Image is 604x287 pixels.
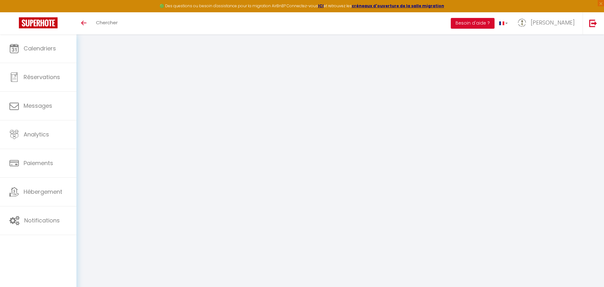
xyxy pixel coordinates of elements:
[24,188,62,196] span: Hébergement
[96,19,118,26] span: Chercher
[24,216,60,224] span: Notifications
[19,17,58,28] img: Super Booking
[517,18,527,27] img: ...
[24,73,60,81] span: Réservations
[352,3,444,9] a: créneaux d'ouverture de la salle migration
[531,19,575,26] span: [PERSON_NAME]
[318,3,324,9] a: ICI
[91,12,122,34] a: Chercher
[24,159,53,167] span: Paiements
[24,44,56,52] span: Calendriers
[24,102,52,110] span: Messages
[24,130,49,138] span: Analytics
[512,12,583,34] a: ... [PERSON_NAME]
[589,19,597,27] img: logout
[451,18,495,29] button: Besoin d'aide ?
